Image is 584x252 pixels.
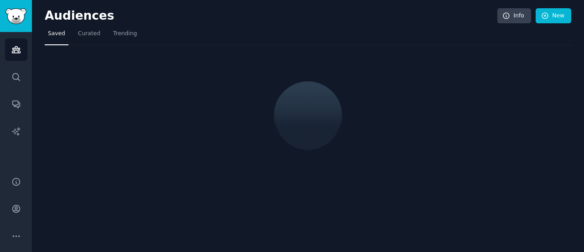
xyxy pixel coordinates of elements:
span: Trending [113,30,137,38]
span: Curated [78,30,100,38]
h2: Audiences [45,9,497,23]
a: Info [497,8,531,24]
a: Saved [45,27,68,45]
span: Saved [48,30,65,38]
a: Curated [75,27,104,45]
a: Trending [110,27,140,45]
img: GummySearch logo [5,8,26,24]
a: New [536,8,571,24]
